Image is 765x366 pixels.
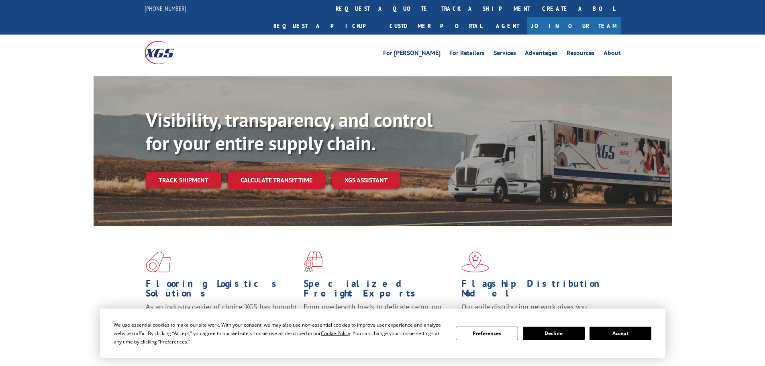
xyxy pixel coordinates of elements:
[461,251,489,272] img: xgs-icon-flagship-distribution-model-red
[160,338,187,345] span: Preferences
[525,50,558,59] a: Advantages
[146,279,298,302] h1: Flooring Logistics Solutions
[100,309,665,358] div: Cookie Consent Prompt
[494,50,516,59] a: Services
[146,251,171,272] img: xgs-icon-total-supply-chain-intelligence-red
[461,302,609,321] span: Our agile distribution network gives you nationwide inventory management on demand.
[590,327,651,340] button: Accept
[449,50,485,59] a: For Retailers
[321,330,350,337] span: Cookie Policy
[456,327,518,340] button: Preferences
[228,172,325,189] a: Calculate transit time
[604,50,621,59] a: About
[383,50,441,59] a: For [PERSON_NAME]
[304,251,322,272] img: xgs-icon-focused-on-flooring-red
[146,172,221,188] a: Track shipment
[488,17,527,35] a: Agent
[567,50,595,59] a: Resources
[145,4,186,12] a: [PHONE_NUMBER]
[304,279,455,302] h1: Specialized Freight Experts
[523,327,585,340] button: Decline
[114,321,446,346] div: We use essential cookies to make our site work. With your consent, we may also use non-essential ...
[527,17,621,35] a: Join Our Team
[304,302,455,338] p: From overlength loads to delicate cargo, our experienced staff knows the best way to move your fr...
[384,17,488,35] a: Customer Portal
[332,172,400,189] a: XGS ASSISTANT
[146,302,297,331] span: As an industry carrier of choice, XGS has brought innovation and dedication to flooring logistics...
[267,17,384,35] a: Request a pickup
[461,279,613,302] h1: Flagship Distribution Model
[146,107,432,155] b: Visibility, transparency, and control for your entire supply chain.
